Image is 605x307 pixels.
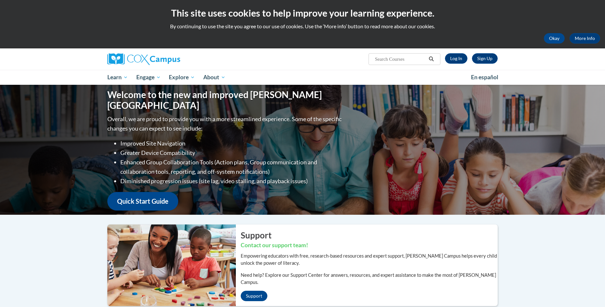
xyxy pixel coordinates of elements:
img: Cox Campus [107,53,180,65]
a: Engage [132,70,165,85]
span: En español [471,74,498,81]
a: Learn [103,70,132,85]
h3: Contact our support team! [241,241,498,249]
a: En español [467,70,503,84]
li: Improved Site Navigation [120,139,343,148]
a: Explore [165,70,199,85]
img: ... [102,224,236,306]
a: Support [241,291,267,301]
a: Cox Campus [107,53,231,65]
button: Okay [544,33,565,44]
button: Search [426,55,436,63]
a: Log In [445,53,467,64]
p: Overall, we are proud to provide you with a more streamlined experience. Some of the specific cha... [107,114,343,133]
span: Engage [136,73,161,81]
h2: Support [241,229,498,241]
p: Empowering educators with free, research-based resources and expert support, [PERSON_NAME] Campus... [241,252,498,267]
span: About [203,73,225,81]
li: Enhanced Group Collaboration Tools (Action plans, Group communication and collaboration tools, re... [120,158,343,176]
h2: This site uses cookies to help improve your learning experience. [5,6,600,19]
div: Main menu [98,70,507,85]
h1: Welcome to the new and improved [PERSON_NAME][GEOGRAPHIC_DATA] [107,89,343,111]
a: More Info [570,33,600,44]
li: Diminished progression issues (site lag, video stalling, and playback issues) [120,176,343,186]
a: Quick Start Guide [107,192,178,211]
span: Explore [169,73,195,81]
a: Register [472,53,498,64]
li: Greater Device Compatibility [120,148,343,158]
input: Search Courses [374,55,426,63]
span: Learn [107,73,128,81]
p: Need help? Explore our Support Center for answers, resources, and expert assistance to make the m... [241,272,498,286]
p: By continuing to use the site you agree to our use of cookies. Use the ‘More info’ button to read... [5,23,600,30]
a: About [199,70,230,85]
